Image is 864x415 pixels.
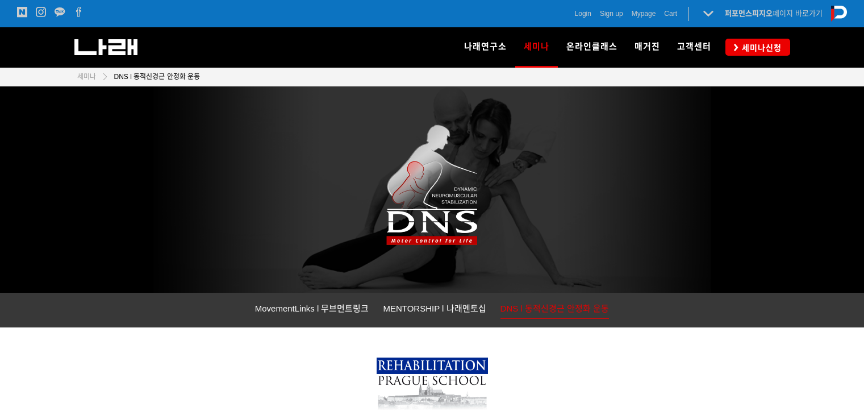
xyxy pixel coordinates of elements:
[464,42,507,52] span: 나래연구소
[500,301,610,319] a: DNS l 동적신경근 안정화 운동
[575,8,591,19] a: Login
[664,8,677,19] a: Cart
[255,301,369,319] a: MovementLinks l 무브먼트링크
[383,301,486,319] a: MENTORSHIP l 나래멘토십
[738,42,782,53] span: 세미나신청
[456,27,515,67] a: 나래연구소
[677,42,711,52] span: 고객센터
[600,8,623,19] a: Sign up
[558,27,626,67] a: 온라인클래스
[524,38,549,56] span: 세미나
[566,42,617,52] span: 온라인클래스
[635,42,660,52] span: 매거진
[725,39,790,55] a: 세미나신청
[108,71,200,82] a: DNS l 동적신경근 안정화 운동
[77,71,96,82] a: 세미나
[114,73,200,81] span: DNS l 동적신경근 안정화 운동
[632,8,656,19] a: Mypage
[725,9,773,18] strong: 퍼포먼스피지오
[669,27,720,67] a: 고객센터
[255,304,369,313] span: MovementLinks l 무브먼트링크
[383,304,486,313] span: MENTORSHIP l 나래멘토십
[626,27,669,67] a: 매거진
[515,27,558,67] a: 세미나
[500,304,610,313] span: DNS l 동적신경근 안정화 운동
[77,73,96,81] span: 세미나
[725,9,823,18] a: 퍼포먼스피지오페이지 바로가기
